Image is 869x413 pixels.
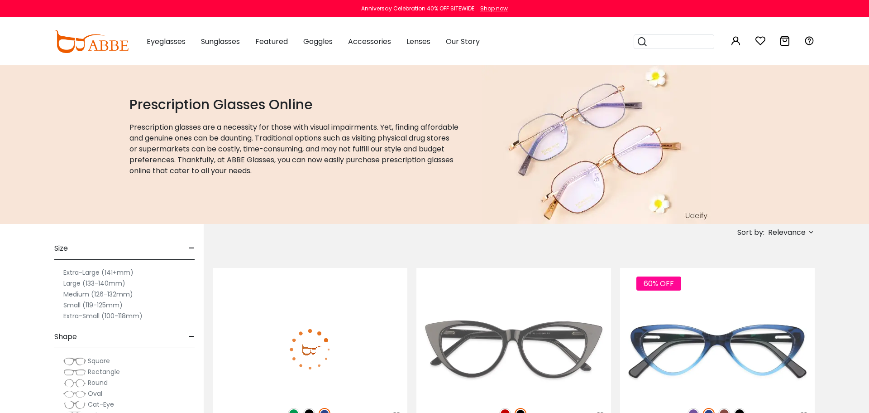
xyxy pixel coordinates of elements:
[189,326,195,348] span: -
[480,5,508,13] div: Shop now
[361,5,474,13] div: Anniversay Celebration 40% OFF SITEWIDE
[88,356,110,365] span: Square
[88,389,102,398] span: Oval
[54,238,68,259] span: Size
[88,400,114,409] span: Cat-Eye
[63,267,134,278] label: Extra-Large (141+mm)
[303,36,333,47] span: Goggles
[63,368,86,377] img: Rectangle.png
[768,224,806,241] span: Relevance
[54,326,77,348] span: Shape
[88,378,108,387] span: Round
[63,311,143,321] label: Extra-Small (100-118mm)
[63,357,86,366] img: Square.png
[446,36,480,47] span: Our Story
[255,36,288,47] span: Featured
[189,238,195,259] span: -
[201,36,240,47] span: Sunglasses
[63,300,123,311] label: Small (119-125mm)
[63,400,86,409] img: Cat-Eye.png
[129,122,459,176] p: Prescription glasses are a necessity for those with visual impairments. Yet, finding affordable a...
[213,301,407,398] img: Blue Machovec - Acetate ,Universal Bridge Fit
[348,36,391,47] span: Accessories
[482,65,711,224] img: prescription glasses online
[54,30,129,53] img: abbeglasses.com
[416,301,611,398] img: Black Nora - Acetate ,Universal Bridge Fit
[63,278,125,289] label: Large (133-140mm)
[476,5,508,12] a: Shop now
[620,301,815,398] img: Blue Hannah - Acetate ,Universal Bridge Fit
[63,389,86,398] img: Oval.png
[129,97,459,113] h1: Prescription Glasses Online
[63,379,86,388] img: Round.png
[636,277,681,291] span: 60% OFF
[737,227,764,238] span: Sort by:
[88,367,120,376] span: Rectangle
[63,289,133,300] label: Medium (126-132mm)
[406,36,430,47] span: Lenses
[147,36,186,47] span: Eyeglasses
